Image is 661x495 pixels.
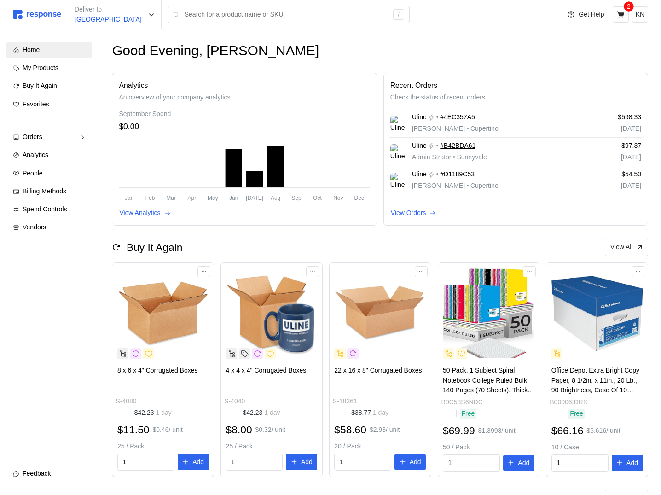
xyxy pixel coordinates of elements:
span: Spend Controls [23,205,67,213]
img: Uline [390,173,406,188]
tspan: May [208,195,218,201]
tspan: Nov [334,195,343,201]
span: • [452,153,457,161]
p: Free [570,409,583,419]
p: $97.37 [583,141,641,151]
p: Recent Orders [390,80,641,91]
a: Vendors [6,219,92,236]
input: Qty [340,454,386,471]
tspan: Oct [313,195,322,201]
p: [PERSON_NAME] Cupertino [412,124,499,134]
span: Home [23,46,40,53]
tspan: Jan [125,195,133,201]
span: 1 day [262,409,280,416]
a: My Products [6,60,92,76]
span: • [465,182,470,189]
a: Buy It Again [6,78,92,94]
button: Add [178,454,209,471]
p: • [436,112,439,122]
p: • [436,169,439,180]
p: Free [461,409,475,419]
button: View Orders [390,208,437,219]
p: $1.3998 / unit [478,426,516,436]
p: Add [518,458,529,468]
p: Add [410,457,421,467]
p: Analytics [119,80,370,91]
h2: $11.50 [117,423,150,437]
span: Analytics [23,151,48,158]
tspan: Dec [354,195,364,201]
div: / [393,9,404,20]
button: Add [394,454,426,471]
p: View Analytics [119,208,160,218]
span: 22 x 16 x 8" Corrugated Boxes [334,367,422,374]
img: Uline [390,144,406,159]
h2: $8.00 [226,423,252,437]
tspan: Sep [292,195,302,201]
tspan: Mar [167,195,176,201]
button: Add [612,455,643,472]
p: Admin Strator Sunnyvale [412,152,487,163]
span: 8 x 6 x 4" Corrugated Boxes [117,367,198,374]
p: Check the status of recent orders. [390,93,641,103]
a: Spend Controls [6,201,92,218]
span: Uline [412,141,427,151]
p: KN [636,10,644,20]
input: Qty [231,454,278,471]
input: Qty [448,455,495,472]
span: Feedback [23,470,51,477]
button: Add [503,455,534,472]
button: Get Help [562,6,609,23]
tspan: Aug [271,195,280,201]
span: People [23,169,43,177]
p: $42.23 [134,408,172,418]
span: 4 x 4 x 4" Corrugated Boxes [226,367,307,374]
span: Office Depot Extra Bright Copy Paper, 8 1/2in. x 11in., 20 Lb., 90 Brightness, Case Of 10 [PERSON... [551,367,639,404]
span: Billing Methods [23,187,66,195]
img: 810ItUyjRiL._AC_SX466_.jpg [443,268,534,359]
a: Orders [6,129,92,146]
input: Search for a product name or SKU [185,6,388,23]
p: B0C53S6NDC [441,397,483,408]
p: S-4080 [116,396,136,407]
a: Analytics [6,147,92,163]
span: • [465,125,470,132]
h2: $58.60 [334,423,366,437]
h2: $66.16 [551,424,584,438]
p: $598.33 [583,112,641,122]
a: People [6,165,92,182]
p: • [436,141,439,151]
p: $42.23 [243,408,280,418]
img: svg%3e [13,10,61,19]
a: #B42BDA61 [440,141,475,151]
p: 25 / Pack [117,442,209,452]
p: Add [301,457,313,467]
tspan: Apr [188,195,197,201]
p: [DATE] [583,124,641,134]
img: 61VbZitEVcL._AC_SX466_.jpg [551,268,643,359]
p: [DATE] [583,181,641,191]
p: [DATE] [583,152,641,163]
p: $38.77 [351,408,388,418]
h2: $69.99 [443,424,475,438]
a: #4EC357A5 [440,112,475,122]
img: S-18361 [334,268,426,359]
a: Favorites [6,96,92,113]
p: View Orders [391,208,426,218]
div: Orders [23,132,76,142]
a: #D1189C53 [440,169,475,180]
p: 20 / Pack [334,442,426,452]
p: $54.50 [583,169,641,180]
p: Add [192,457,204,467]
button: KN [632,6,648,23]
div: $0.00 [119,121,370,133]
h2: Buy It Again [127,240,182,255]
img: S-4080 [117,268,209,359]
p: 50 / Pack [443,443,534,453]
img: Uline [390,116,406,131]
img: S-4040 [226,268,318,359]
button: Add [286,454,317,471]
span: Vendors [23,223,46,231]
button: View All [605,239,648,256]
span: 1 day [154,409,172,416]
